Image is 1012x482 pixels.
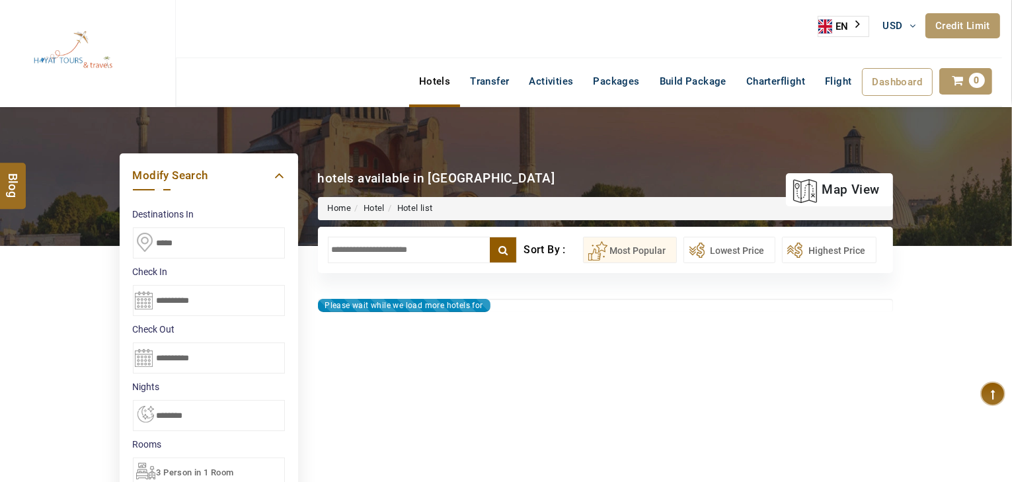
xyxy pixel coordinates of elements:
[460,68,519,95] a: Transfer
[133,380,285,393] label: nights
[793,175,879,204] a: map view
[133,208,285,221] label: Destinations In
[133,438,285,451] label: Rooms
[683,237,775,263] button: Lowest Price
[385,202,433,215] li: Hotel list
[746,75,805,87] span: Charterflight
[583,237,677,263] button: Most Popular
[364,203,385,213] a: Hotel
[328,203,352,213] a: Home
[133,323,285,336] label: Check Out
[782,237,876,263] button: Highest Price
[133,167,285,184] a: Modify Search
[925,13,1000,38] a: Credit Limit
[133,265,285,278] label: Check In
[10,6,136,95] img: The Royal Line Holidays
[584,68,650,95] a: Packages
[818,16,869,37] aside: Language selected: English
[818,16,869,37] div: Language
[409,68,460,95] a: Hotels
[825,75,851,87] span: Flight
[5,173,22,184] span: Blog
[969,73,985,88] span: 0
[815,68,861,95] a: Flight
[818,17,869,36] a: EN
[318,299,490,312] div: Please wait while we load more hotels for you
[318,169,555,187] div: hotels available in [GEOGRAPHIC_DATA]
[736,68,815,95] a: Charterflight
[939,68,992,95] a: 0
[873,76,923,88] span: Dashboard
[524,237,582,263] div: Sort By :
[520,68,584,95] a: Activities
[157,467,234,477] span: 3 Person in 1 Room
[883,20,903,32] span: USD
[650,68,736,95] a: Build Package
